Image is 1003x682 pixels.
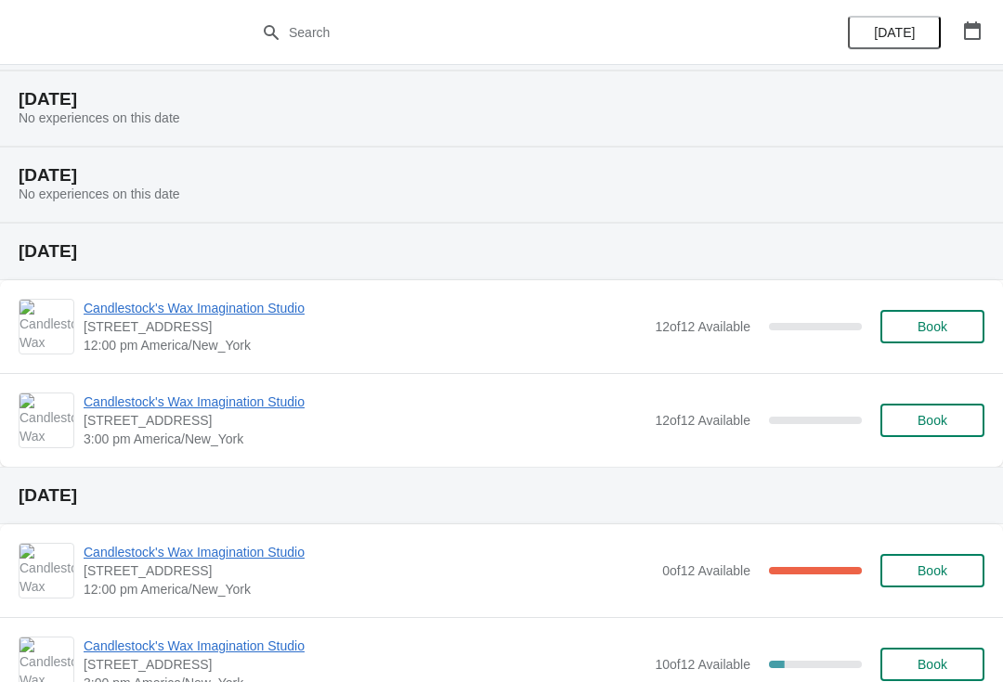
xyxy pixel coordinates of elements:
span: [STREET_ADDRESS] [84,561,653,580]
button: Book [880,648,984,681]
span: [STREET_ADDRESS] [84,317,645,336]
span: No experiences on this date [19,187,180,201]
span: 0 of 12 Available [662,563,750,578]
span: No experiences on this date [19,110,180,125]
button: Book [880,310,984,343]
button: [DATE] [848,16,941,49]
span: Book [918,657,947,672]
h2: [DATE] [19,90,984,109]
span: Book [918,319,947,334]
span: [DATE] [874,25,915,40]
span: 12:00 pm America/New_York [84,580,653,598]
span: Book [918,563,947,578]
img: Candlestock's Wax Imagination Studio | 1450 Rte 212, Saugerties, NY, USA | 12:00 pm America/New_York [20,300,73,354]
h2: [DATE] [19,166,984,185]
span: [STREET_ADDRESS] [84,655,645,674]
button: Book [880,554,984,587]
img: Candlestock's Wax Imagination Studio | 1450 Rte 212, Saugerties, NY, USA | 12:00 pm America/New_York [20,544,73,598]
span: [STREET_ADDRESS] [84,411,645,430]
span: Candlestock's Wax Imagination Studio [84,637,645,655]
span: Candlestock's Wax Imagination Studio [84,299,645,317]
span: 3:00 pm America/New_York [84,430,645,448]
span: 12 of 12 Available [655,319,750,334]
h2: [DATE] [19,242,984,261]
span: Candlestock's Wax Imagination Studio [84,543,653,561]
span: Book [918,413,947,428]
img: Candlestock's Wax Imagination Studio | 1450 Rte 212, Saugerties, NY, USA | 3:00 pm America/New_York [20,393,73,447]
span: 12:00 pm America/New_York [84,336,645,354]
span: 12 of 12 Available [655,413,750,428]
input: Search [288,16,752,49]
button: Book [880,404,984,437]
span: Candlestock's Wax Imagination Studio [84,392,645,411]
h2: [DATE] [19,486,984,505]
span: 10 of 12 Available [655,657,750,672]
